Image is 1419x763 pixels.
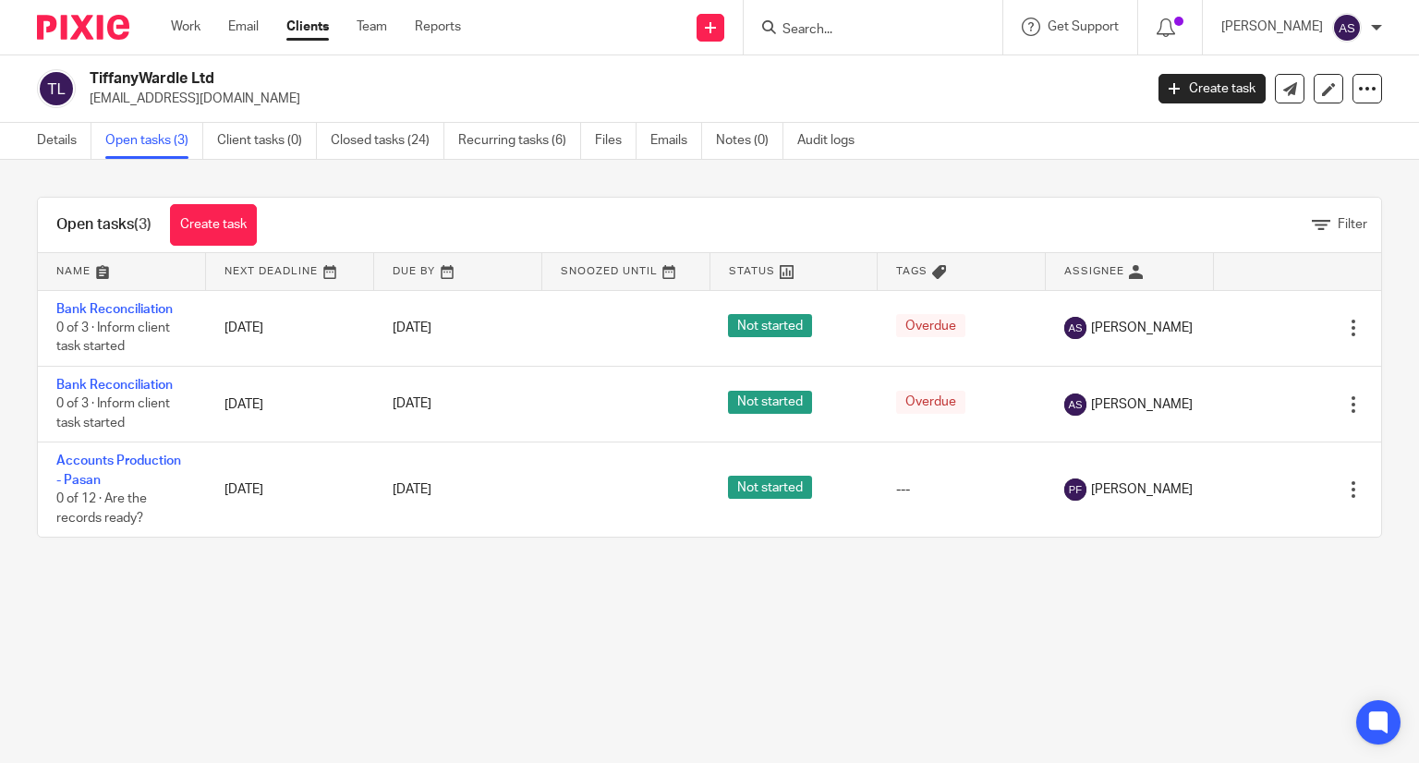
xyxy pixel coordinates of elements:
a: Email [228,18,259,36]
a: Accounts Production - Pasan [56,454,181,486]
span: Overdue [896,391,965,414]
span: (3) [134,217,152,232]
span: [DATE] [393,483,431,496]
img: svg%3E [1064,317,1086,339]
span: Overdue [896,314,965,337]
img: svg%3E [1332,13,1362,42]
span: 0 of 3 · Inform client task started [56,398,170,430]
a: Bank Reconciliation [56,303,173,316]
a: Create task [1158,74,1266,103]
img: svg%3E [1064,478,1086,501]
td: [DATE] [206,366,374,442]
a: Work [171,18,200,36]
span: Status [729,266,775,276]
span: 0 of 12 · Are the records ready? [56,492,147,525]
span: Tags [896,266,928,276]
span: Filter [1338,218,1367,231]
span: 0 of 3 · Inform client task started [56,321,170,354]
span: Not started [728,391,812,414]
p: [EMAIL_ADDRESS][DOMAIN_NAME] [90,90,1131,108]
a: Details [37,123,91,159]
p: [PERSON_NAME] [1221,18,1323,36]
td: [DATE] [206,290,374,366]
img: Pixie [37,15,129,40]
h2: TiffanyWardle Ltd [90,69,923,89]
span: [PERSON_NAME] [1091,319,1193,337]
a: Open tasks (3) [105,123,203,159]
a: Closed tasks (24) [331,123,444,159]
span: Get Support [1048,20,1119,33]
h1: Open tasks [56,215,152,235]
span: Not started [728,476,812,499]
a: Clients [286,18,329,36]
a: Recurring tasks (6) [458,123,581,159]
span: [DATE] [393,321,431,334]
a: Audit logs [797,123,868,159]
input: Search [781,22,947,39]
a: Create task [170,204,257,246]
a: Reports [415,18,461,36]
span: [DATE] [393,398,431,411]
img: svg%3E [1064,394,1086,416]
div: --- [896,480,1027,499]
a: Notes (0) [716,123,783,159]
span: [PERSON_NAME] [1091,395,1193,414]
span: Snoozed Until [561,266,658,276]
span: [PERSON_NAME] [1091,480,1193,499]
a: Files [595,123,637,159]
img: svg%3E [37,69,76,108]
a: Emails [650,123,702,159]
span: Not started [728,314,812,337]
a: Team [357,18,387,36]
a: Bank Reconciliation [56,379,173,392]
a: Client tasks (0) [217,123,317,159]
td: [DATE] [206,442,374,537]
